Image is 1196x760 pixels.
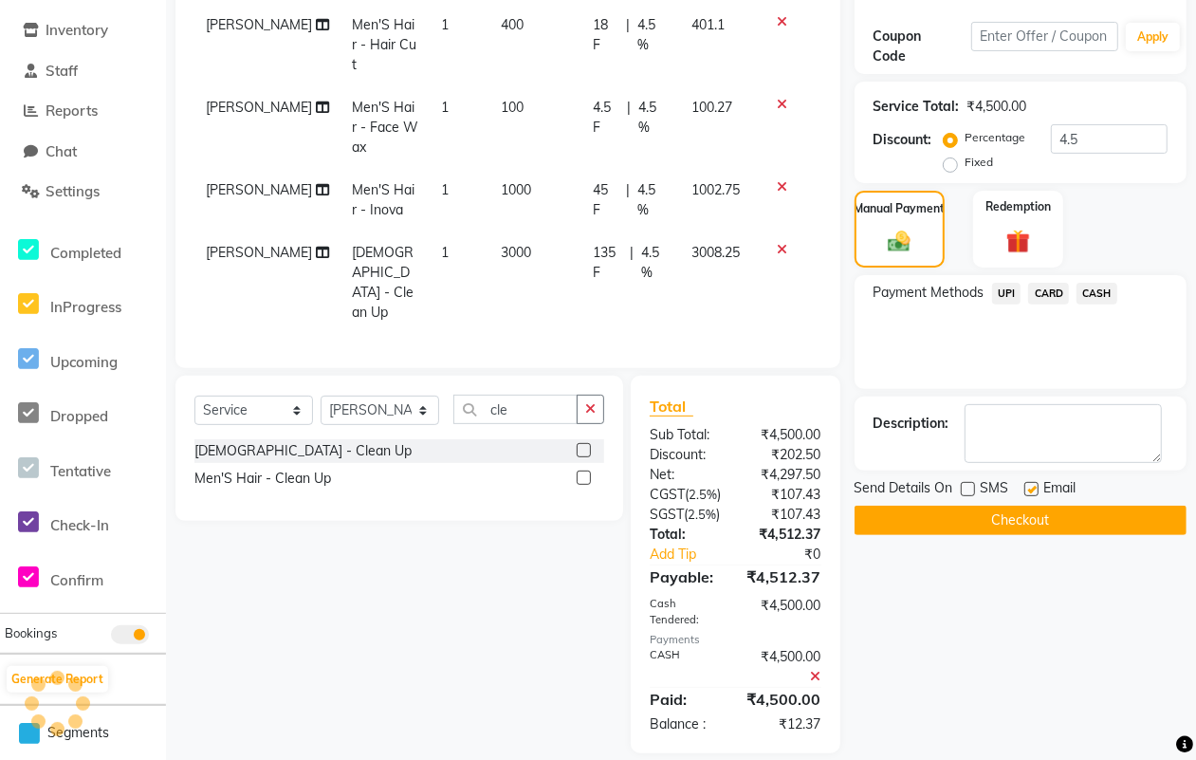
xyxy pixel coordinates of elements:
span: 1 [441,16,449,33]
div: Paid: [635,688,733,711]
a: Chat [5,141,161,163]
span: Tentative [50,462,111,480]
span: Completed [50,244,121,262]
div: Coupon Code [874,27,971,66]
div: [DEMOGRAPHIC_DATA] - Clean Up [194,441,412,461]
span: | [627,98,631,138]
img: _gift.svg [999,227,1038,257]
span: [PERSON_NAME] [206,99,312,116]
span: Chat [46,142,77,160]
div: Men'S Hair - Clean Up [194,469,331,489]
a: Settings [5,181,161,203]
span: Send Details On [855,478,953,502]
span: Men'S Hair - Hair Cut [352,16,416,73]
label: Fixed [966,154,994,171]
span: 100 [501,99,524,116]
span: | [630,243,634,283]
div: ₹12.37 [735,714,835,734]
span: Staff [46,62,78,80]
div: Discount: [635,445,735,465]
span: SMS [981,478,1009,502]
span: 4.5 F [593,98,619,138]
div: Total: [635,525,735,545]
span: 401.1 [692,16,726,33]
div: Cash Tendered: [635,596,735,628]
span: 1 [441,244,449,261]
span: Men'S Hair - Face Wax [352,99,418,156]
span: 3000 [501,244,531,261]
span: 4.5 % [637,15,670,55]
label: Manual Payment [854,200,945,217]
label: Redemption [985,198,1051,215]
span: UPI [992,283,1021,305]
span: 4.5 % [637,180,670,220]
span: Reports [46,102,98,120]
div: ₹4,500.00 [735,647,835,687]
span: Settings [46,182,100,200]
span: 1 [441,99,449,116]
div: Discount: [874,130,932,150]
button: Generate Report [7,666,108,693]
span: CGST [650,486,685,503]
span: Total [650,397,693,417]
div: Net: [635,465,735,485]
span: 2.5% [688,507,716,522]
span: Men'S Hair - Inova [352,181,414,218]
div: ₹4,512.37 [733,565,836,588]
span: Dropped [50,407,108,425]
span: 4.5 % [641,243,670,283]
span: 2.5% [689,487,717,502]
div: CASH [635,647,735,687]
div: ₹4,500.00 [733,688,836,711]
div: ₹4,500.00 [735,425,835,445]
div: Service Total: [874,97,960,117]
div: ₹107.43 [735,505,835,525]
div: ( ) [635,485,735,505]
span: 100.27 [692,99,733,116]
span: Inventory [46,21,108,39]
span: Check-In [50,516,109,534]
span: [PERSON_NAME] [206,244,312,261]
div: Sub Total: [635,425,735,445]
div: ( ) [635,505,735,525]
button: Apply [1126,23,1180,51]
a: Add Tip [635,545,752,565]
span: InProgress [50,298,121,316]
span: CASH [1076,283,1117,305]
input: Enter Offer / Coupon Code [971,22,1118,51]
div: ₹4,500.00 [735,596,835,628]
span: 1 [441,181,449,198]
div: ₹4,297.50 [735,465,835,485]
div: Description: [874,414,949,434]
span: Confirm [50,571,103,589]
span: [PERSON_NAME] [206,181,312,198]
span: Payment Methods [874,283,984,303]
span: Email [1044,478,1076,502]
span: 18 F [593,15,618,55]
span: Upcoming [50,353,118,371]
a: Inventory [5,20,161,42]
span: CARD [1028,283,1069,305]
span: 4.5 % [638,98,669,138]
span: [DEMOGRAPHIC_DATA] - Clean Up [352,244,414,321]
a: Staff [5,61,161,83]
span: | [626,180,630,220]
span: | [626,15,630,55]
span: 400 [501,16,524,33]
div: Payments [650,632,821,648]
span: [PERSON_NAME] [206,16,312,33]
img: _cash.svg [881,229,917,254]
span: Bookings [5,625,57,640]
span: 45 F [593,180,618,220]
span: 1000 [501,181,531,198]
div: ₹202.50 [735,445,835,465]
div: Balance : [635,714,735,734]
label: Percentage [966,129,1026,146]
input: Search or Scan [453,395,578,424]
span: 135 F [593,243,622,283]
span: SGST [650,506,684,523]
div: ₹107.43 [735,485,835,505]
span: 1002.75 [692,181,741,198]
span: 3008.25 [692,244,741,261]
span: Segments [47,723,109,743]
